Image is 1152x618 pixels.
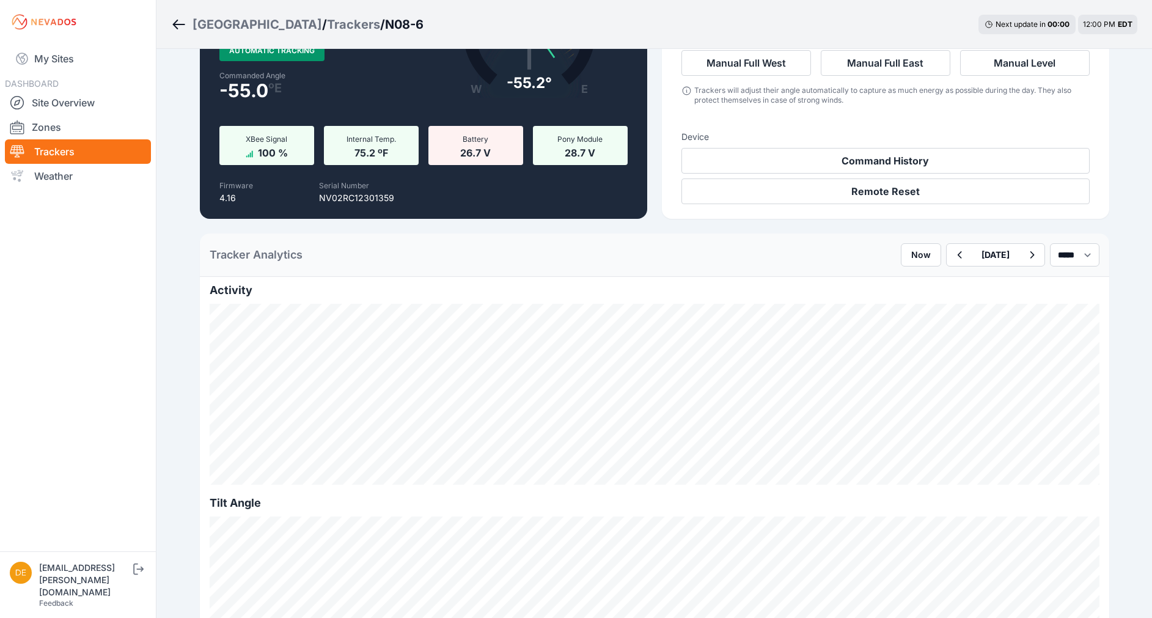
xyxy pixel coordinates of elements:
div: Trackers will adjust their angle automatically to capture as much energy as possible during the d... [694,86,1089,105]
span: XBee Signal [246,134,287,144]
span: º E [268,83,282,93]
h2: Tilt Angle [210,495,1099,512]
span: 12:00 PM [1083,20,1115,29]
div: [EMAIL_ADDRESS][PERSON_NAME][DOMAIN_NAME] [39,562,131,598]
label: Serial Number [319,181,369,190]
div: -55.2° [507,73,552,93]
button: [DATE] [972,244,1019,266]
span: EDT [1118,20,1132,29]
button: Manual Level [960,50,1090,76]
span: 28.7 V [565,144,595,159]
span: Pony Module [557,134,603,144]
label: Commanded Angle [219,71,416,81]
button: Manual Full East [821,50,950,76]
div: 00 : 00 [1047,20,1069,29]
a: Trackers [327,16,380,33]
label: Firmware [219,181,253,190]
button: Now [901,243,941,267]
span: 100 % [258,144,288,159]
button: Remote Reset [681,178,1090,204]
a: My Sites [5,44,151,73]
a: Zones [5,115,151,139]
button: Command History [681,148,1090,174]
span: Internal Temp. [347,134,396,144]
span: Next update in [996,20,1046,29]
span: -55.0 [219,83,268,98]
p: 4.16 [219,192,253,204]
a: Feedback [39,598,73,608]
img: devin.martin@nevados.solar [10,562,32,584]
h2: Tracker Analytics [210,246,303,263]
span: / [380,16,385,33]
a: Trackers [5,139,151,164]
a: Site Overview [5,90,151,115]
span: / [322,16,327,33]
img: Nevados [10,12,78,32]
span: Battery [463,134,488,144]
span: 75.2 ºF [354,144,388,159]
span: 26.7 V [460,144,491,159]
h3: Device [681,131,1090,143]
nav: Breadcrumb [171,9,424,40]
span: Automatic Tracking [219,40,325,61]
p: NV02RC12301359 [319,192,394,204]
h2: Activity [210,282,1099,299]
span: DASHBOARD [5,78,59,89]
button: Manual Full West [681,50,811,76]
a: [GEOGRAPHIC_DATA] [193,16,322,33]
a: Weather [5,164,151,188]
h3: N08-6 [385,16,424,33]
